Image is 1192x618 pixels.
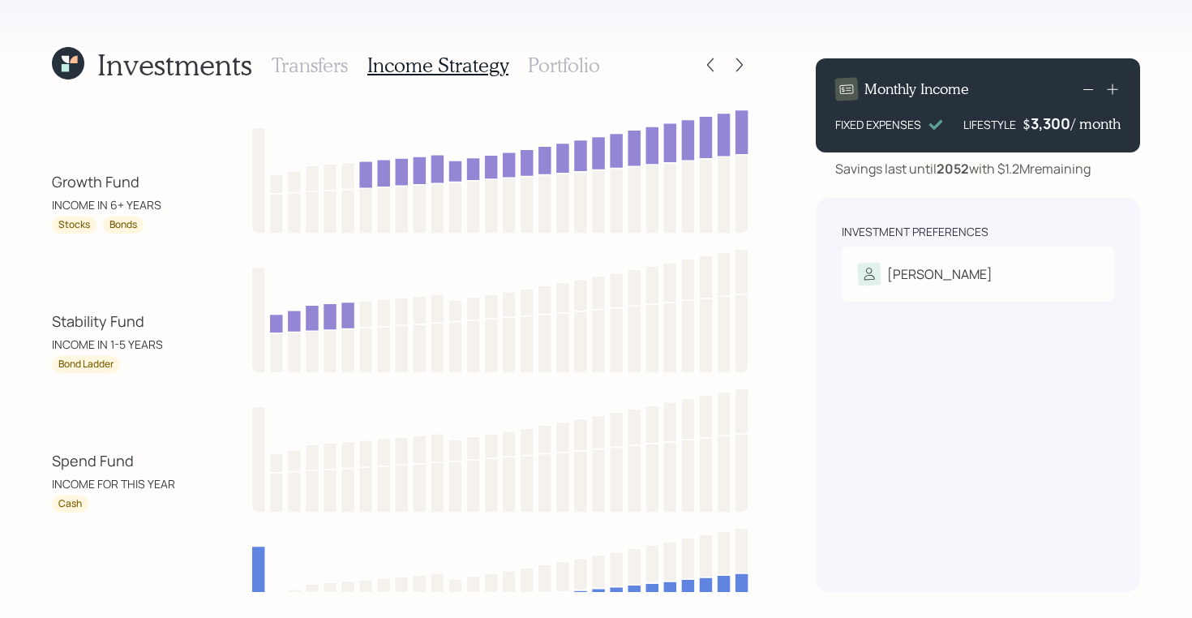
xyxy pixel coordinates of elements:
div: INCOME FOR THIS YEAR [52,475,175,492]
div: Stability Fund [52,311,144,333]
h4: Monthly Income [864,80,969,98]
b: 2052 [937,160,969,178]
h3: Income Strategy [367,54,508,77]
div: Spend Fund [52,450,134,472]
h3: Transfers [272,54,348,77]
h4: / month [1071,115,1121,133]
div: Cash [58,497,82,511]
div: INCOME IN 6+ YEARS [52,196,161,213]
h4: $ [1023,115,1031,133]
div: [PERSON_NAME] [887,264,993,284]
div: Growth Fund [52,171,139,193]
div: Bond Ladder [58,358,114,371]
div: Bonds [109,218,137,232]
div: 3,300 [1031,114,1071,133]
div: Savings last until with $1.2M remaining [835,159,1091,178]
div: Stocks [58,218,90,232]
div: Investment Preferences [842,224,988,240]
div: FIXED EXPENSES [835,116,921,133]
h3: Portfolio [528,54,600,77]
div: LIFESTYLE [963,116,1016,133]
div: INCOME IN 1-5 YEARS [52,336,163,353]
div: Foundation [52,590,130,612]
h1: Investments [97,47,252,82]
